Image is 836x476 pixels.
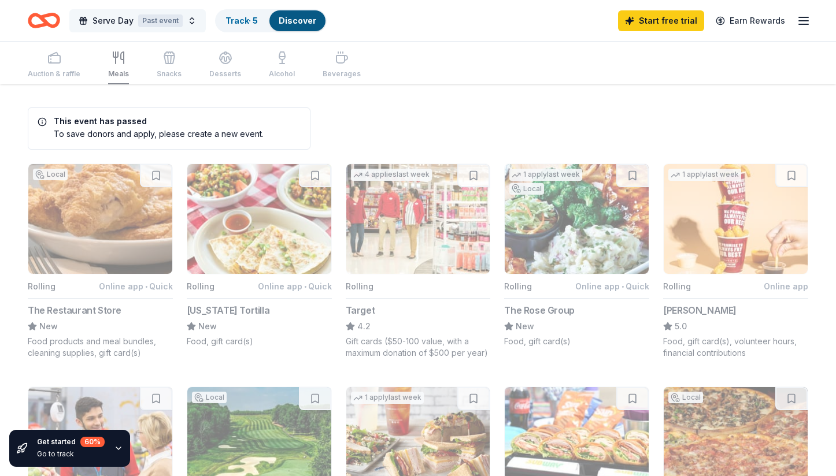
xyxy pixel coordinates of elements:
a: Start free trial [618,10,704,31]
a: Track· 5 [225,16,258,25]
a: Home [28,7,60,34]
button: Image for The Restaurant StoreLocalRollingOnline app•QuickThe Restaurant StoreNewFood products an... [28,163,173,359]
a: Earn Rewards [709,10,792,31]
div: Past event [138,14,183,27]
span: Serve Day [93,14,134,28]
div: To save donors and apply, please create a new event. [38,128,264,140]
button: Image for Sheetz1 applylast weekRollingOnline app[PERSON_NAME]5.0Food, gift card(s), volunteer ho... [663,163,808,359]
button: Image for California TortillaRollingOnline app•Quick[US_STATE] TortillaNewFood, gift card(s) [187,163,332,347]
div: Get started [37,437,105,447]
a: Discover [279,16,316,25]
h5: This event has passed [38,117,264,125]
button: Image for Target4 applieslast weekRollingTarget4.2Gift cards ($50-100 value, with a maximum donat... [346,163,491,359]
button: Serve DayPast event [69,9,206,32]
div: Go to track [37,449,105,459]
div: 60 % [80,437,105,447]
button: Track· 5Discover [215,9,327,32]
button: Image for The Rose Group1 applylast weekLocalRollingOnline app•QuickThe Rose GroupNewFood, gift c... [504,163,649,347]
